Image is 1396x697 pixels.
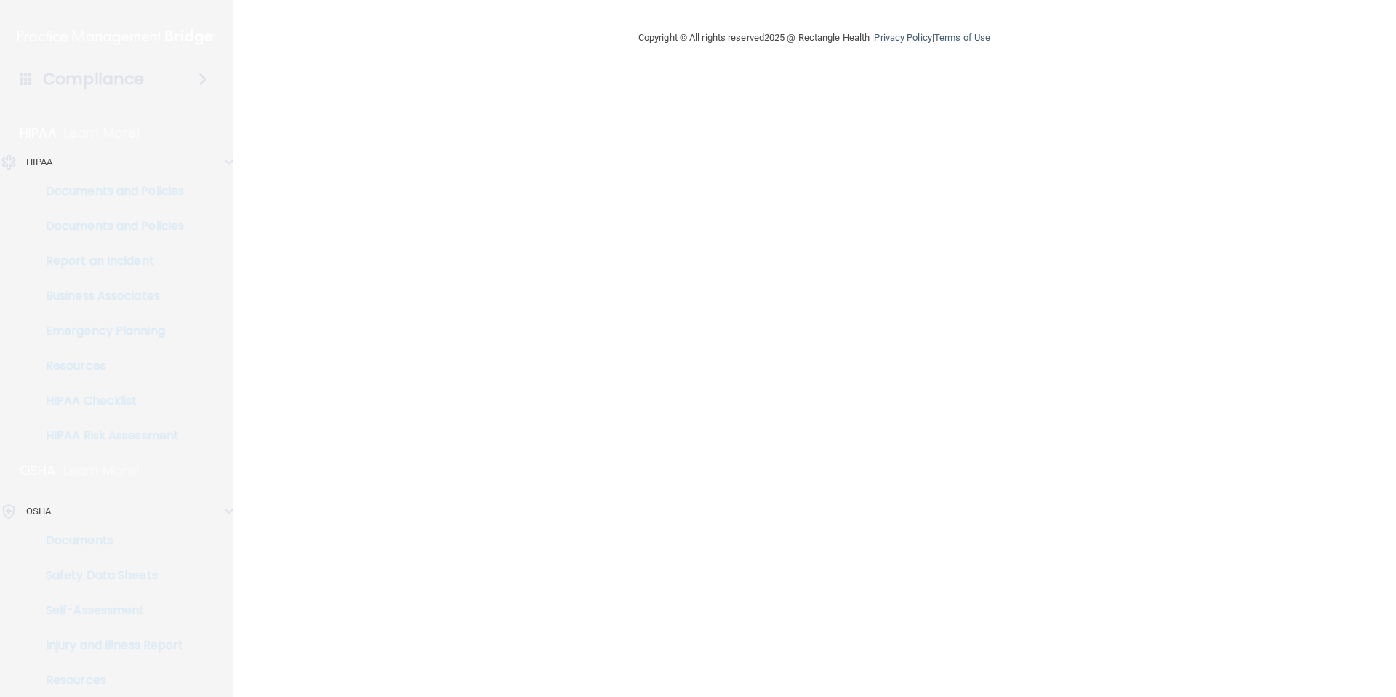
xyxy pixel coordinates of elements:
[63,462,140,479] p: Learn More!
[26,503,51,520] p: OSHA
[9,533,208,548] p: Documents
[17,23,215,52] img: PMB logo
[20,124,57,142] p: HIPAA
[9,638,208,653] p: Injury and Illness Report
[549,15,1080,61] div: Copyright © All rights reserved 2025 @ Rectangle Health | |
[9,429,208,443] p: HIPAA Risk Assessment
[26,154,53,171] p: HIPAA
[20,462,56,479] p: OSHA
[934,32,990,43] a: Terms of Use
[9,359,208,373] p: Resources
[9,603,208,618] p: Self-Assessment
[9,324,208,338] p: Emergency Planning
[9,568,208,583] p: Safety Data Sheets
[9,289,208,303] p: Business Associates
[9,254,208,268] p: Report an Incident
[43,69,144,89] h4: Compliance
[874,32,931,43] a: Privacy Policy
[64,124,141,142] p: Learn More!
[9,184,208,199] p: Documents and Policies
[9,219,208,234] p: Documents and Policies
[9,394,208,408] p: HIPAA Checklist
[9,673,208,688] p: Resources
